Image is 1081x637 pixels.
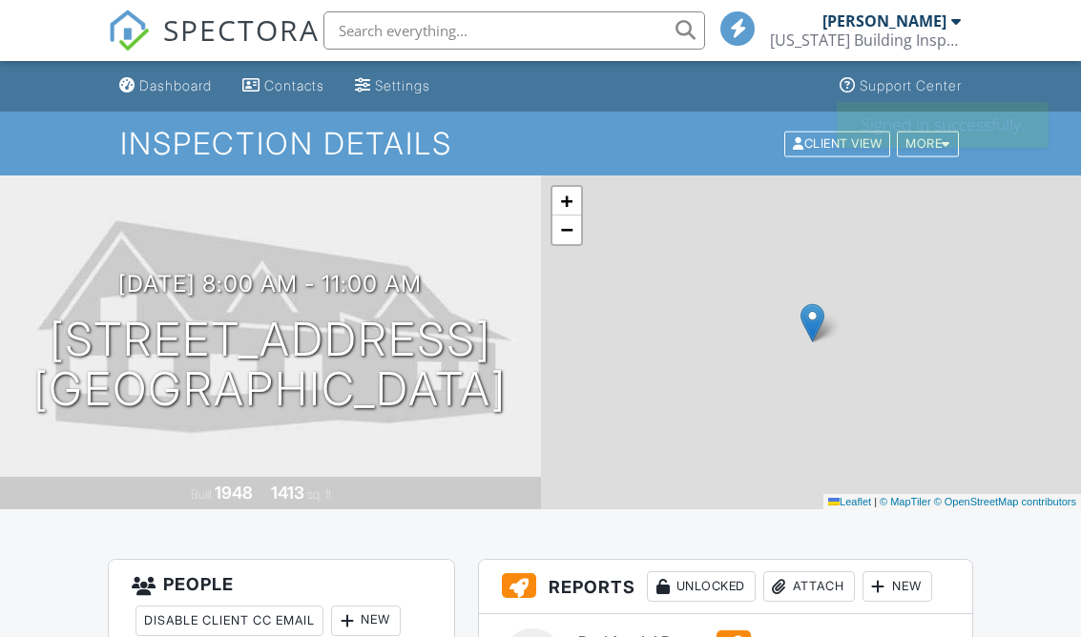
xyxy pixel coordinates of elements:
a: Settings [347,69,438,104]
span: + [560,189,572,213]
h3: Reports [479,560,972,614]
div: Client View [784,131,890,156]
div: Dashboard [139,77,212,93]
a: Zoom out [552,216,581,244]
span: − [560,217,572,241]
div: New [863,571,932,602]
span: | [874,496,877,507]
span: SPECTORA [163,10,320,50]
div: Settings [375,77,430,93]
img: The Best Home Inspection Software - Spectora [108,10,150,51]
div: [PERSON_NAME] [822,11,946,31]
div: Signed in successfully. [837,102,1049,148]
a: Zoom in [552,187,581,216]
a: Leaflet [828,496,871,507]
div: 1413 [271,483,304,503]
div: More [897,131,959,156]
div: Disable Client CC Email [135,606,323,636]
div: Contacts [264,77,324,93]
div: Florida Building Inspection Group [770,31,961,50]
a: Client View [782,135,895,150]
a: SPECTORA [108,26,320,66]
a: © MapTiler [880,496,931,507]
a: Support Center [832,69,969,104]
a: Contacts [235,69,332,104]
a: Dashboard [112,69,219,104]
h1: Inspection Details [120,127,961,160]
div: New [331,606,401,636]
h1: [STREET_ADDRESS] [GEOGRAPHIC_DATA] [33,315,507,416]
h3: [DATE] 8:00 am - 11:00 am [118,271,422,297]
span: sq. ft. [307,487,334,502]
span: Built [191,487,212,502]
div: 1948 [215,483,253,503]
input: Search everything... [323,11,705,50]
img: Marker [800,303,824,342]
div: Unlocked [647,571,756,602]
a: © OpenStreetMap contributors [934,496,1076,507]
div: Attach [763,571,855,602]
